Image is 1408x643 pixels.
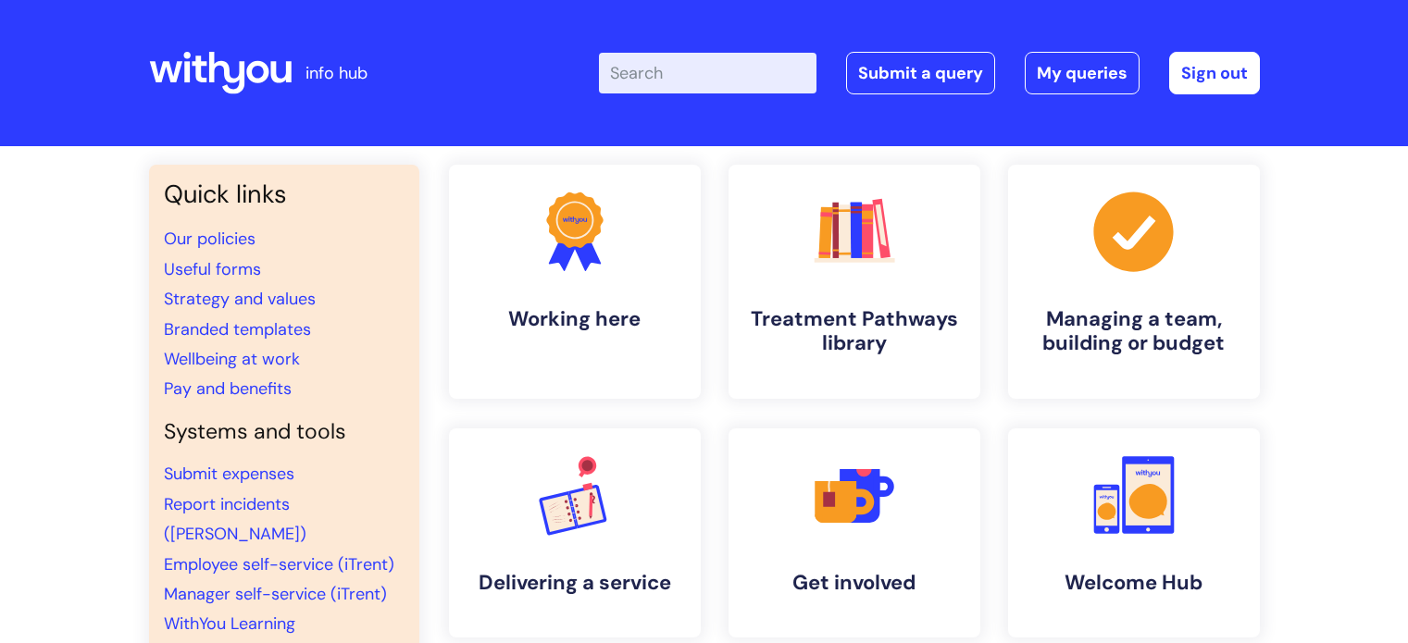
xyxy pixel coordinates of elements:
a: Report incidents ([PERSON_NAME]) [164,493,306,545]
h4: Working here [464,307,686,331]
p: info hub [305,58,368,88]
h4: Systems and tools [164,419,405,445]
a: Working here [449,165,701,399]
h4: Delivering a service [464,571,686,595]
a: Strategy and values [164,288,316,310]
a: WithYou Learning [164,612,295,635]
a: Get involved [729,428,980,637]
a: Treatment Pathways library [729,165,980,399]
a: Employee self-service (iTrent) [164,553,394,575]
a: Delivering a service [449,428,701,637]
a: Submit expenses [164,463,294,485]
a: Submit a query [846,52,995,94]
h4: Treatment Pathways library [743,307,966,356]
input: Search [599,53,816,93]
a: Wellbeing at work [164,348,300,370]
a: Sign out [1169,52,1260,94]
h4: Managing a team, building or budget [1023,307,1245,356]
a: My queries [1025,52,1140,94]
h4: Welcome Hub [1023,571,1245,595]
a: Pay and benefits [164,377,292,400]
h3: Quick links [164,179,405,209]
a: Welcome Hub [1008,428,1260,637]
div: | - [599,52,1260,94]
a: Managing a team, building or budget [1008,165,1260,399]
a: Our policies [164,228,255,250]
a: Branded templates [164,318,311,340]
a: Manager self-service (iTrent) [164,583,387,605]
h4: Get involved [743,571,966,595]
a: Useful forms [164,258,261,280]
